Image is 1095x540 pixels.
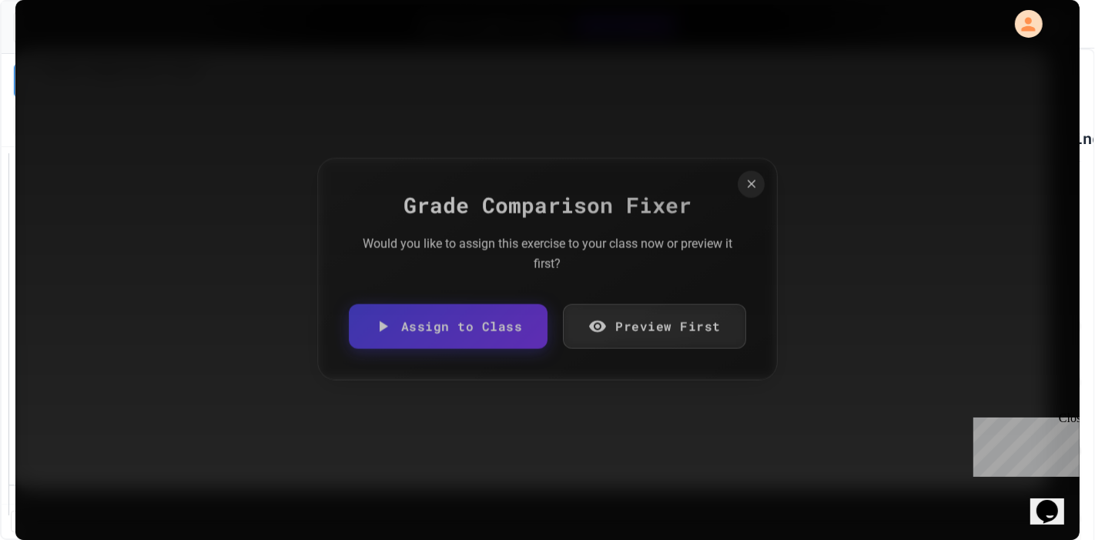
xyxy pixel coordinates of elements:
[349,304,547,349] a: Assign to Class
[563,304,747,349] a: Preview First
[349,190,746,222] div: Grade Comparison Fixer
[999,6,1046,42] div: My Account
[6,6,106,98] div: Chat with us now!Close
[967,411,1080,477] iframe: chat widget
[1030,478,1080,525] iframe: chat widget
[363,234,732,273] div: Would you like to assign this exercise to your class now or preview it first?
